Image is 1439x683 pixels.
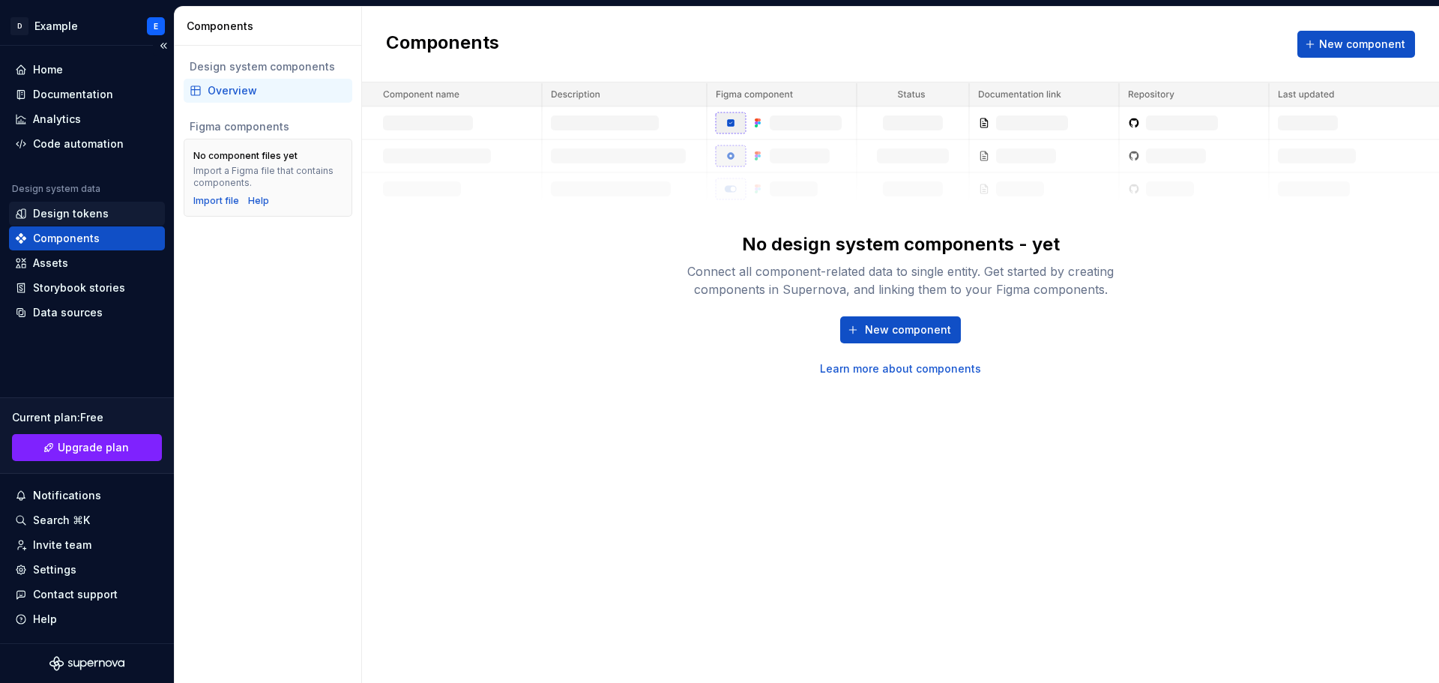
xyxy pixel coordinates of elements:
[9,276,165,300] a: Storybook stories
[33,280,125,295] div: Storybook stories
[10,17,28,35] div: D
[58,440,129,455] span: Upgrade plan
[33,87,113,102] div: Documentation
[12,434,162,461] a: Upgrade plan
[33,231,100,246] div: Components
[386,31,499,58] h2: Components
[33,136,124,151] div: Code automation
[33,305,103,320] div: Data sources
[12,183,100,195] div: Design system data
[34,19,78,34] div: Example
[33,538,91,553] div: Invite team
[33,513,90,528] div: Search ⌘K
[9,202,165,226] a: Design tokens
[9,107,165,131] a: Analytics
[33,612,57,627] div: Help
[9,508,165,532] button: Search ⌘K
[9,558,165,582] a: Settings
[9,583,165,607] button: Contact support
[184,79,352,103] a: Overview
[248,195,269,207] a: Help
[661,262,1141,298] div: Connect all component-related data to single entity. Get started by creating components in Supern...
[840,316,961,343] button: New component
[187,19,355,34] div: Components
[33,488,101,503] div: Notifications
[9,533,165,557] a: Invite team
[190,119,346,134] div: Figma components
[193,165,343,189] div: Import a Figma file that contains components.
[9,132,165,156] a: Code automation
[33,112,81,127] div: Analytics
[12,410,162,425] div: Current plan : Free
[3,10,171,42] button: DExampleE
[9,58,165,82] a: Home
[9,484,165,508] button: Notifications
[9,607,165,631] button: Help
[154,20,158,32] div: E
[9,301,165,325] a: Data sources
[820,361,981,376] a: Learn more about components
[33,587,118,602] div: Contact support
[193,150,298,162] div: No component files yet
[1297,31,1415,58] button: New component
[865,322,951,337] span: New component
[742,232,1060,256] div: No design system components - yet
[49,656,124,671] svg: Supernova Logo
[9,82,165,106] a: Documentation
[9,251,165,275] a: Assets
[1319,37,1405,52] span: New component
[9,226,165,250] a: Components
[208,83,346,98] div: Overview
[193,195,239,207] button: Import file
[153,35,174,56] button: Collapse sidebar
[33,256,68,271] div: Assets
[190,59,346,74] div: Design system components
[33,562,76,577] div: Settings
[33,206,109,221] div: Design tokens
[33,62,63,77] div: Home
